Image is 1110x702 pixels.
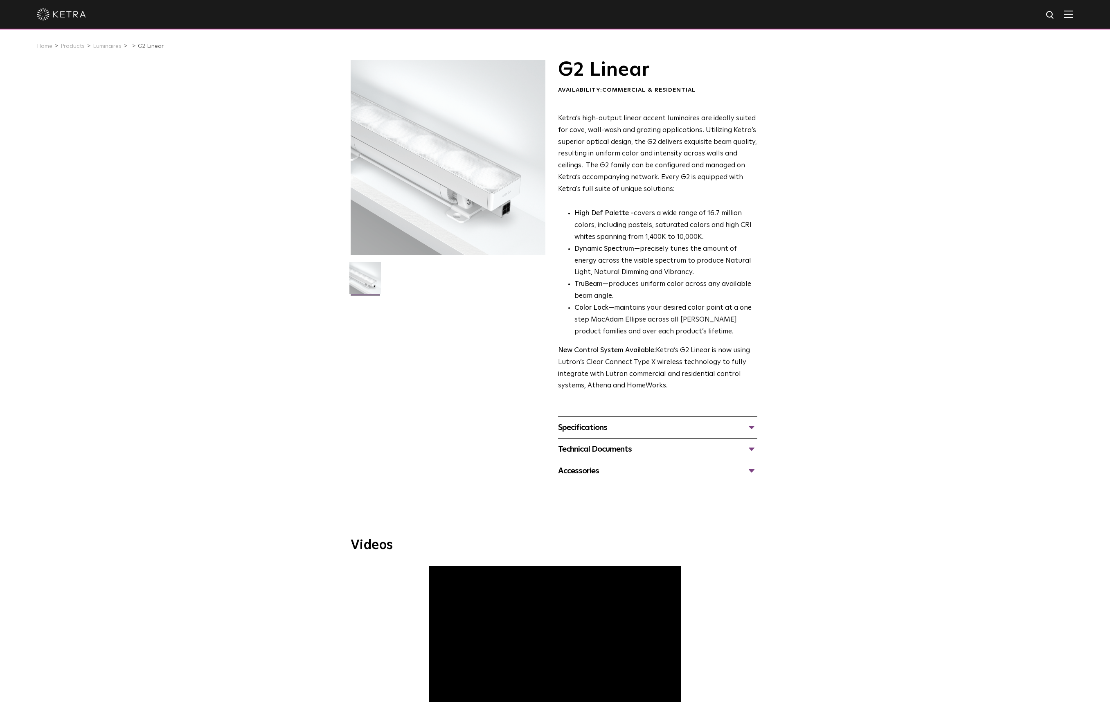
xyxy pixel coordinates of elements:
[138,43,164,49] a: G2 Linear
[93,43,122,49] a: Luminaires
[574,281,603,288] strong: TruBeam
[37,8,86,20] img: ketra-logo-2019-white
[558,345,757,392] p: Ketra’s G2 Linear is now using Lutron’s Clear Connect Type X wireless technology to fully integra...
[574,279,757,302] li: —produces uniform color across any available beam angle.
[574,304,608,311] strong: Color Lock
[574,245,634,252] strong: Dynamic Spectrum
[602,87,696,93] span: Commercial & Residential
[558,113,757,196] p: Ketra’s high-output linear accent luminaires are ideally suited for cove, wall-wash and grazing a...
[558,60,757,80] h1: G2 Linear
[349,262,381,300] img: G2-Linear-2021-Web-Square
[574,302,757,338] li: —maintains your desired color point at a one step MacAdam Ellipse across all [PERSON_NAME] produc...
[61,43,85,49] a: Products
[37,43,52,49] a: Home
[1045,10,1056,20] img: search icon
[351,539,760,552] h3: Videos
[574,243,757,279] li: —precisely tunes the amount of energy across the visible spectrum to produce Natural Light, Natur...
[574,210,634,217] strong: High Def Palette -
[558,86,757,94] div: Availability:
[1064,10,1073,18] img: Hamburger%20Nav.svg
[558,421,757,434] div: Specifications
[558,464,757,477] div: Accessories
[574,208,757,243] p: covers a wide range of 16.7 million colors, including pastels, saturated colors and high CRI whit...
[558,347,656,354] strong: New Control System Available:
[558,443,757,456] div: Technical Documents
